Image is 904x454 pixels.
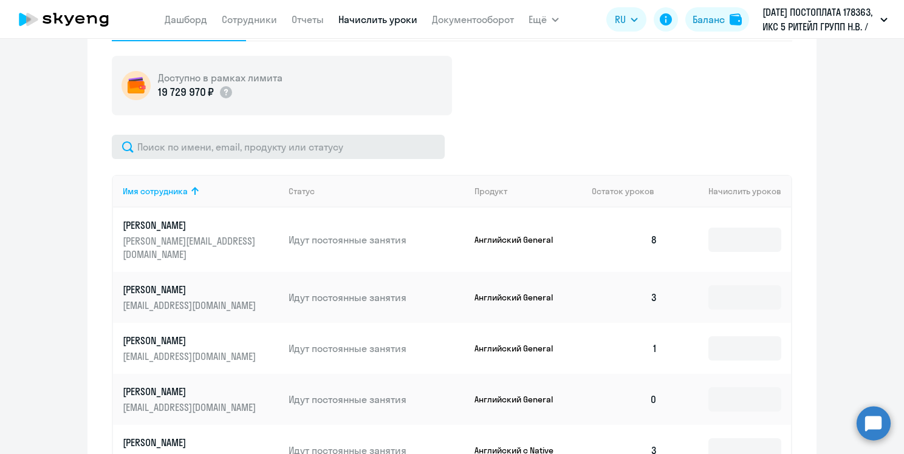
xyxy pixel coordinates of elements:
span: Остаток уроков [592,186,654,197]
button: [DATE] ПОСТОПЛАТА 178363, ИКС 5 РИТЕЙЛ ГРУПП Н.В. / X5 RETAIL GROUP N.V. [756,5,894,34]
p: Идут постоянные занятия [289,393,465,406]
a: [PERSON_NAME][PERSON_NAME][EMAIL_ADDRESS][DOMAIN_NAME] [123,219,279,261]
p: Идут постоянные занятия [289,291,465,304]
p: [PERSON_NAME] [123,436,259,449]
span: RU [615,12,626,27]
p: Английский General [474,394,566,405]
button: Балансbalance [685,7,749,32]
img: wallet-circle.png [122,71,151,100]
div: Продукт [474,186,507,197]
p: [PERSON_NAME] [123,334,259,347]
p: [PERSON_NAME] [123,219,259,232]
th: Начислить уроков [667,175,791,208]
a: [PERSON_NAME][EMAIL_ADDRESS][DOMAIN_NAME] [123,334,279,363]
a: Начислить уроки [338,13,417,25]
div: Имя сотрудника [123,186,188,197]
td: 0 [582,374,667,425]
td: 8 [582,208,667,272]
a: Сотрудники [222,13,277,25]
td: 1 [582,323,667,374]
a: Документооборот [432,13,514,25]
div: Остаток уроков [592,186,667,197]
a: Отчеты [292,13,324,25]
a: [PERSON_NAME][EMAIL_ADDRESS][DOMAIN_NAME] [123,283,279,312]
p: [EMAIL_ADDRESS][DOMAIN_NAME] [123,401,259,414]
p: [PERSON_NAME] [123,385,259,398]
img: balance [730,13,742,25]
p: [PERSON_NAME][EMAIL_ADDRESS][DOMAIN_NAME] [123,234,259,261]
td: 3 [582,272,667,323]
p: Английский General [474,234,566,245]
p: Идут постоянные занятия [289,342,465,355]
input: Поиск по имени, email, продукту или статусу [112,135,445,159]
p: [EMAIL_ADDRESS][DOMAIN_NAME] [123,350,259,363]
p: Английский General [474,292,566,303]
p: 19 729 970 ₽ [158,84,214,100]
button: RU [606,7,646,32]
div: Баланс [693,12,725,27]
div: Статус [289,186,465,197]
p: [DATE] ПОСТОПЛАТА 178363, ИКС 5 РИТЕЙЛ ГРУПП Н.В. / X5 RETAIL GROUP N.V. [762,5,875,34]
p: [EMAIL_ADDRESS][DOMAIN_NAME] [123,299,259,312]
p: Идут постоянные занятия [289,233,465,246]
div: Продукт [474,186,583,197]
a: Дашборд [165,13,207,25]
a: [PERSON_NAME][EMAIL_ADDRESS][DOMAIN_NAME] [123,385,279,414]
div: Имя сотрудника [123,186,279,197]
p: [PERSON_NAME] [123,283,259,296]
span: Ещё [529,12,547,27]
p: Английский General [474,343,566,354]
button: Ещё [529,7,559,32]
h5: Доступно в рамках лимита [158,71,282,84]
div: Статус [289,186,315,197]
